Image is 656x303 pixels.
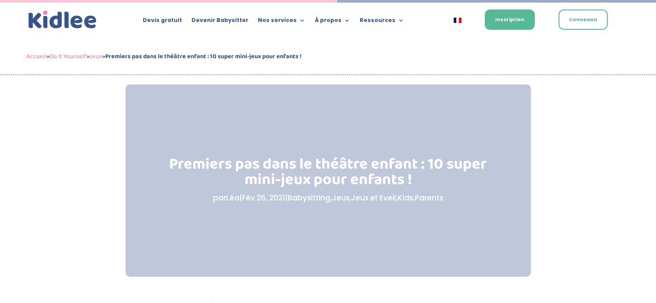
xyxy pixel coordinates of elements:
a: Kids [398,193,413,203]
h1: Premiers pas dans le théâtre enfant : 10 super mini-jeux pour enfants ! [169,156,487,192]
a: Parents [415,193,443,203]
p: par | | , , , , [169,192,487,204]
a: Babysitting [288,193,330,203]
a: Léa [226,193,239,203]
a: Jeux et Eveil [351,193,396,203]
span: Fév 26, 2021 [242,193,285,203]
a: Jeux [332,193,349,203]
